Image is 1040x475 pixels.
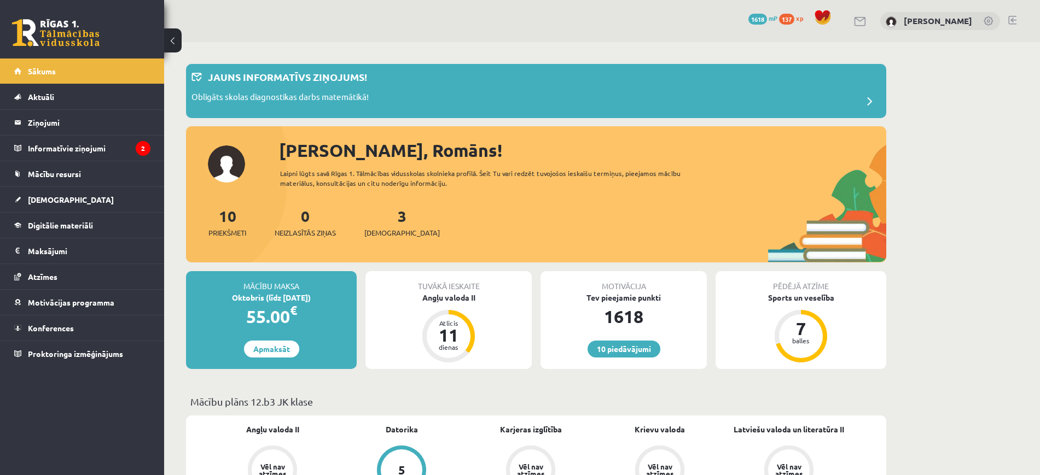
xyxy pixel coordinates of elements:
span: mP [769,14,777,22]
p: Obligāts skolas diagnostikas darbs matemātikā! [191,91,369,106]
a: Latviešu valoda un literatūra II [734,424,844,435]
div: Oktobris (līdz [DATE]) [186,292,357,303]
span: 137 [779,14,794,25]
div: dienas [432,344,465,350]
a: Jauns informatīvs ziņojums! Obligāts skolas diagnostikas darbs matemātikā! [191,69,881,113]
a: Sports un veselība 7 balles [716,292,886,364]
span: xp [796,14,803,22]
span: Neizlasītās ziņas [275,227,336,238]
span: [DEMOGRAPHIC_DATA] [28,195,114,204]
div: Angļu valoda II [365,292,532,303]
a: Datorika [386,424,418,435]
span: [DEMOGRAPHIC_DATA] [364,227,440,238]
div: Motivācija [541,271,707,292]
a: Karjeras izglītība [500,424,562,435]
a: [DEMOGRAPHIC_DATA] [14,187,150,212]
div: 7 [785,320,817,337]
span: 1618 [748,14,767,25]
a: Aktuāli [14,84,150,109]
legend: Informatīvie ziņojumi [28,136,150,161]
img: Romāns Stepiņš [886,16,897,27]
div: 55.00 [186,303,357,330]
p: Jauns informatīvs ziņojums! [208,69,367,84]
div: Pēdējā atzīme [716,271,886,292]
a: Rīgas 1. Tālmācības vidusskola [12,19,100,46]
span: Atzīmes [28,272,57,282]
a: 10Priekšmeti [208,206,246,238]
a: Maksājumi [14,238,150,263]
div: Sports un veselība [716,292,886,303]
span: € [290,302,297,318]
div: Laipni lūgts savā Rīgas 1. Tālmācības vidusskolas skolnieka profilā. Šeit Tu vari redzēt tuvojošo... [280,168,700,188]
span: Konferences [28,323,74,333]
div: [PERSON_NAME], Romāns! [279,137,886,163]
i: 2 [136,141,150,156]
span: Motivācijas programma [28,297,114,307]
a: Ziņojumi [14,110,150,135]
a: Krievu valoda [635,424,685,435]
a: 1618 mP [748,14,777,22]
a: 0Neizlasītās ziņas [275,206,336,238]
a: Apmaksāt [244,341,299,357]
a: Proktoringa izmēģinājums [14,341,150,366]
span: Mācību resursi [28,169,81,179]
a: Mācību resursi [14,161,150,186]
a: 137 xp [779,14,809,22]
a: Angļu valoda II Atlicis 11 dienas [365,292,532,364]
a: Atzīmes [14,264,150,289]
a: Motivācijas programma [14,290,150,315]
div: Tev pieejamie punkti [541,292,707,303]
div: 1618 [541,303,707,330]
span: Priekšmeti [208,227,246,238]
div: Mācību maksa [186,271,357,292]
span: Sākums [28,66,56,76]
a: Informatīvie ziņojumi2 [14,136,150,161]
legend: Ziņojumi [28,110,150,135]
a: Angļu valoda II [246,424,299,435]
div: 11 [432,326,465,344]
a: Digitālie materiāli [14,213,150,238]
p: Mācību plāns 12.b3 JK klase [190,394,882,409]
a: Sākums [14,58,150,84]
legend: Maksājumi [28,238,150,263]
a: 10 piedāvājumi [588,341,660,357]
div: Tuvākā ieskaite [365,271,532,292]
span: Aktuāli [28,92,54,102]
span: Proktoringa izmēģinājums [28,349,123,359]
span: Digitālie materiāli [28,220,93,230]
div: balles [785,337,817,344]
a: Konferences [14,315,150,341]
a: 3[DEMOGRAPHIC_DATA] [364,206,440,238]
div: Atlicis [432,320,465,326]
a: [PERSON_NAME] [904,15,972,26]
